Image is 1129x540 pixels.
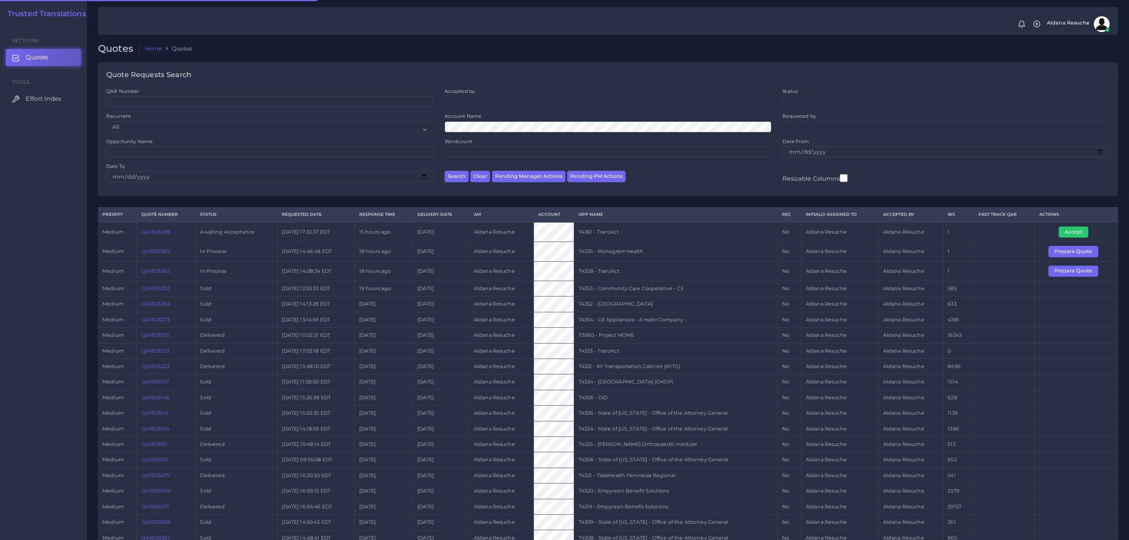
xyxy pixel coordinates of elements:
[277,261,354,281] td: [DATE] 14:08:24 EDT
[445,138,472,145] label: Wordcount
[277,328,354,343] td: [DATE] 10:02:31 EDT
[840,173,848,183] input: Resizable Columns
[354,359,413,374] td: [DATE]
[567,171,626,182] button: Pending PM Actions
[943,483,974,499] td: 2379
[878,468,943,483] td: Aldana Resuche
[801,374,878,390] td: Aldana Resuche
[943,281,974,296] td: 585
[469,452,534,468] td: Aldana Resuche
[141,488,170,494] a: QAR126074
[102,332,124,338] span: medium
[574,483,778,499] td: 74320 - Empyrean Benefit Solutions
[469,515,534,530] td: Aldana Resuche
[196,222,277,242] td: Awaiting Acceptance
[354,222,413,242] td: 15 hours ago
[878,208,943,222] th: Accepted by
[943,406,974,421] td: 1139
[778,452,801,468] td: No
[878,499,943,514] td: Aldana Resuche
[801,390,878,405] td: Aldana Resuche
[801,343,878,359] td: Aldana Resuche
[141,426,169,432] a: QAR126134
[196,328,277,343] td: Delivered
[277,374,354,390] td: [DATE] 11:58:00 EDT
[413,515,469,530] td: [DATE]
[801,483,878,499] td: Aldana Resuche
[354,436,413,452] td: [DATE]
[196,343,277,359] td: Delivered
[196,374,277,390] td: Sold
[801,359,878,374] td: Aldana Resuche
[943,452,974,468] td: 652
[574,374,778,390] td: 74334 - [GEOGRAPHIC_DATA] (CHOP)
[445,113,482,119] label: Account Name
[782,113,816,119] label: Requested by
[469,359,534,374] td: Aldana Resuche
[574,468,778,483] td: 74321 - TidalHealth Peninsula Regional
[12,38,38,43] span: Sections
[778,261,801,281] td: No
[943,436,974,452] td: 513
[141,379,169,385] a: QAR126197
[943,312,974,327] td: 4381
[137,208,196,222] th: Quote Number
[469,242,534,261] td: Aldana Resuche
[878,312,943,327] td: Aldana Resuche
[574,359,778,374] td: 74331 - KY Transportation Cabinet (KYTC)
[141,332,170,338] a: QAR126255
[878,242,943,261] td: Aldana Resuche
[534,208,574,222] th: Account
[141,441,167,447] a: QAR126111
[354,208,413,222] th: Response Time
[196,436,277,452] td: Delivered
[141,472,170,478] a: QAR126077
[102,519,124,525] span: medium
[574,436,778,452] td: 74325 - [PERSON_NAME] Orthopaedic Institute
[470,171,490,182] button: Clear
[469,421,534,436] td: Aldana Resuche
[943,328,974,343] td: 16243
[277,281,354,296] td: [DATE] 12:53:33 EDT
[413,421,469,436] td: [DATE]
[943,468,974,483] td: 541
[801,296,878,312] td: Aldana Resuche
[196,208,277,222] th: Status
[574,222,778,242] td: 74361 - TranzAct
[277,436,354,452] td: [DATE] 10:48:14 EDT
[782,138,809,145] label: Date From
[277,312,354,327] td: [DATE] 13:14:59 EDT
[801,468,878,483] td: Aldana Resuche
[469,261,534,281] td: Aldana Resuche
[878,343,943,359] td: Aldana Resuche
[413,242,469,261] td: [DATE]
[354,261,413,281] td: 18 hours ago
[102,457,124,463] span: medium
[354,328,413,343] td: [DATE]
[413,312,469,327] td: [DATE]
[106,88,139,94] label: QAR Number
[102,504,124,510] span: medium
[574,312,778,327] td: 74354 - GE Appliances - A Haier Company
[801,515,878,530] td: Aldana Resuche
[196,281,277,296] td: Sold
[12,79,30,85] span: Tools
[778,406,801,421] td: No
[778,499,801,514] td: No
[354,406,413,421] td: [DATE]
[492,171,565,182] button: Pending Manager Actions
[196,406,277,421] td: Sold
[413,343,469,359] td: [DATE]
[878,436,943,452] td: Aldana Resuche
[145,45,162,53] a: Home
[574,208,778,222] th: Opp Name
[413,499,469,514] td: [DATE]
[778,421,801,436] td: No
[878,328,943,343] td: Aldana Resuche
[778,296,801,312] td: No
[26,53,48,62] span: Quotes
[445,88,475,94] label: Accepted by
[1059,227,1088,238] button: Accept
[1048,248,1104,254] a: Prepare Quote
[102,472,124,478] span: medium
